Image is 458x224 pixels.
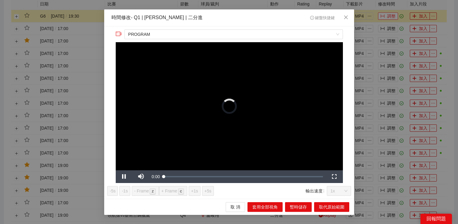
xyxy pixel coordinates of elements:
div: Video Player [115,42,343,170]
button: - Framez [131,186,159,195]
button: -5s [107,186,118,195]
div: 回報問題 [420,214,452,224]
div: 時間修改 - Q1 | [PERSON_NAME] | 二分進 [111,14,203,21]
span: video-camera [115,31,121,37]
button: Fullscreen [326,170,343,183]
span: 1x [330,186,347,195]
span: 套用全部視角 [252,203,278,210]
button: 套用全部視角 [247,202,283,212]
span: close [343,15,348,20]
button: Mute [132,170,149,183]
span: 鍵盤快捷鍵 [310,16,334,20]
span: 取 消 [231,203,240,210]
button: 取 消 [226,202,245,212]
button: + Framec [159,186,187,195]
button: +5s [202,186,214,195]
div: Progress Bar [164,176,323,177]
label: 輸出速度 [306,186,327,195]
button: +1s [188,186,200,195]
button: Pause [115,170,132,183]
button: Close [338,9,354,26]
button: 暫時儲存 [285,202,312,212]
span: 0:00 [151,174,160,179]
span: 取代原始範圍 [319,203,344,210]
span: 暫時儲存 [290,203,307,210]
button: 取代原始範圍 [314,202,349,212]
button: -1s [119,186,130,195]
span: info-circle [310,16,314,20]
span: PROGRAM [128,30,339,39]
